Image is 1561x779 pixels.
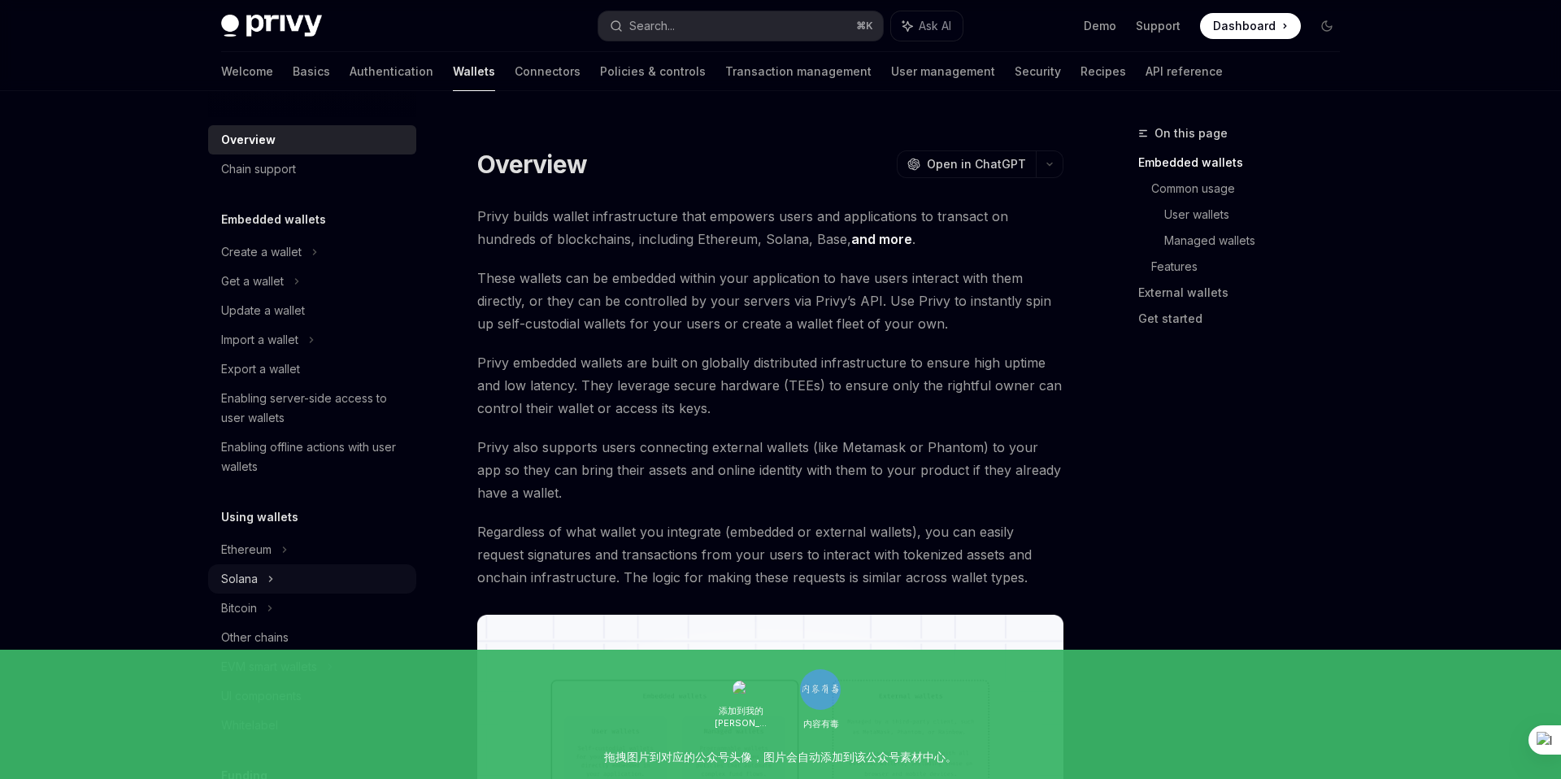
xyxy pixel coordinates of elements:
[221,569,258,589] div: Solana
[1213,18,1276,34] span: Dashboard
[208,623,416,652] a: Other chains
[1164,228,1353,254] a: Managed wallets
[477,205,1063,250] span: Privy builds wallet infrastructure that empowers users and applications to transact on hundreds o...
[891,52,995,91] a: User management
[1084,18,1116,34] a: Demo
[1314,13,1340,39] button: Toggle dark mode
[1154,124,1228,143] span: On this page
[515,52,580,91] a: Connectors
[725,52,872,91] a: Transaction management
[919,18,951,34] span: Ask AI
[1151,176,1353,202] a: Common usage
[221,159,296,179] div: Chain support
[221,507,298,527] h5: Using wallets
[629,16,675,36] div: Search...
[1151,254,1353,280] a: Features
[1138,150,1353,176] a: Embedded wallets
[221,210,326,229] h5: Embedded wallets
[221,130,276,150] div: Overview
[208,296,416,325] a: Update a wallet
[477,267,1063,335] span: These wallets can be embedded within your application to have users interact with them directly, ...
[477,520,1063,589] span: Regardless of what wallet you integrate (embedded or external wallets), you can easily request si...
[477,351,1063,420] span: Privy embedded wallets are built on globally distributed infrastructure to ensure high uptime and...
[1136,18,1181,34] a: Support
[221,15,322,37] img: dark logo
[477,436,1063,504] span: Privy also supports users connecting external wallets (like Metamask or Phantom) to your app so t...
[221,628,289,647] div: Other chains
[221,598,257,618] div: Bitcoin
[221,330,298,350] div: Import a wallet
[221,389,407,428] div: Enabling server-side access to user wallets
[208,154,416,184] a: Chain support
[1015,52,1061,91] a: Security
[221,301,305,320] div: Update a wallet
[453,52,495,91] a: Wallets
[1200,13,1301,39] a: Dashboard
[208,433,416,481] a: Enabling offline actions with user wallets
[897,150,1036,178] button: Open in ChatGPT
[1138,306,1353,332] a: Get started
[208,384,416,433] a: Enabling server-side access to user wallets
[293,52,330,91] a: Basics
[1081,52,1126,91] a: Recipes
[221,272,284,291] div: Get a wallet
[598,11,883,41] button: Search...⌘K
[600,52,706,91] a: Policies & controls
[208,125,416,154] a: Overview
[1138,280,1353,306] a: External wallets
[851,231,912,248] a: and more
[221,540,272,559] div: Ethereum
[221,359,300,379] div: Export a wallet
[221,242,302,262] div: Create a wallet
[1146,52,1223,91] a: API reference
[477,150,587,179] h1: Overview
[208,355,416,384] a: Export a wallet
[221,437,407,477] div: Enabling offline actions with user wallets
[856,20,873,33] span: ⌘ K
[891,11,963,41] button: Ask AI
[927,156,1026,172] span: Open in ChatGPT
[1164,202,1353,228] a: User wallets
[350,52,433,91] a: Authentication
[221,52,273,91] a: Welcome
